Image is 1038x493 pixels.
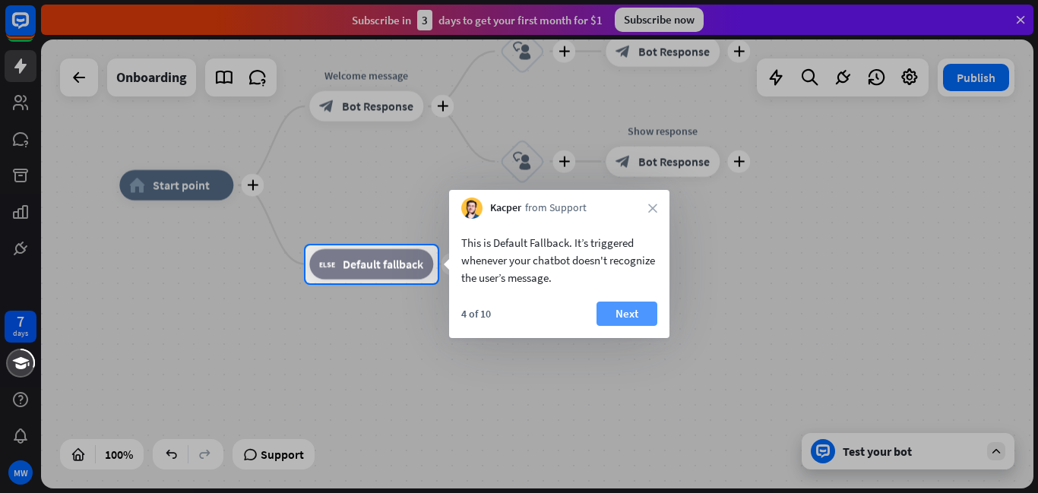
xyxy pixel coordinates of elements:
span: from Support [525,201,587,216]
i: close [648,204,657,213]
i: block_fallback [319,257,335,272]
span: Default fallback [343,257,423,272]
button: Next [597,302,657,326]
button: Open LiveChat chat widget [12,6,58,52]
div: This is Default Fallback. It’s triggered whenever your chatbot doesn't recognize the user’s message. [461,234,657,286]
div: 4 of 10 [461,307,491,321]
span: Kacper [490,201,521,216]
